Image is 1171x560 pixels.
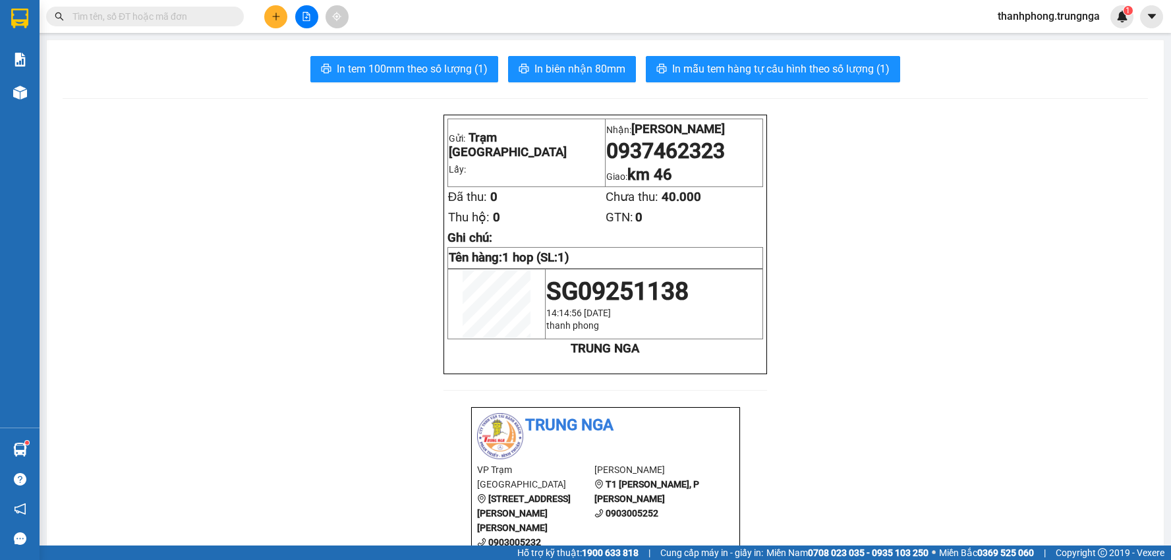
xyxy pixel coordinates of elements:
[271,12,281,21] span: plus
[13,53,27,67] img: solution-icon
[448,190,487,204] span: Đã thu:
[517,546,639,560] span: Hỗ trợ kỹ thuật:
[448,210,490,225] span: Thu hộ:
[571,341,639,356] strong: TRUNG NGA
[477,413,523,459] img: logo.jpg
[594,479,699,504] b: T1 [PERSON_NAME], P [PERSON_NAME]
[295,5,318,28] button: file-add
[332,12,341,21] span: aim
[606,508,658,518] b: 0903005252
[557,250,569,265] span: 1)
[606,122,762,136] p: Nhận:
[1140,5,1163,28] button: caret-down
[546,320,599,331] span: thanh phong
[14,532,26,545] span: message
[447,231,492,245] span: Ghi chú:
[546,277,689,306] span: SG09251138
[656,63,667,76] span: printer
[14,503,26,515] span: notification
[13,86,27,99] img: warehouse-icon
[502,250,569,265] span: 1 hop (SL:
[477,413,734,438] li: Trung Nga
[449,164,466,175] span: Lấy:
[594,509,604,518] span: phone
[477,538,486,547] span: phone
[508,56,636,82] button: printerIn biên nhận 80mm
[635,210,643,225] span: 0
[534,61,625,77] span: In biên nhận 80mm
[493,210,500,225] span: 0
[264,5,287,28] button: plus
[594,462,712,477] li: [PERSON_NAME]
[939,546,1034,560] span: Miền Bắc
[449,130,567,159] span: Trạm [GEOGRAPHIC_DATA]
[1098,548,1107,557] span: copyright
[488,537,541,547] b: 0903005232
[321,63,331,76] span: printer
[631,122,725,136] span: [PERSON_NAME]
[1146,11,1158,22] span: caret-down
[594,480,604,489] span: environment
[326,5,349,28] button: aim
[766,546,928,560] span: Miền Nam
[627,165,672,184] span: km 46
[660,546,763,560] span: Cung cấp máy in - giấy in:
[1126,6,1130,15] span: 1
[477,493,571,533] b: [STREET_ADDRESS][PERSON_NAME][PERSON_NAME]
[302,12,311,21] span: file-add
[13,443,27,457] img: warehouse-icon
[606,138,725,163] span: 0937462323
[1124,6,1133,15] sup: 1
[477,494,486,503] span: environment
[606,171,672,182] span: Giao:
[932,550,936,555] span: ⚪️
[648,546,650,560] span: |
[987,8,1110,24] span: thanhphong.trungnga
[519,63,529,76] span: printer
[449,130,604,159] p: Gửi:
[977,547,1034,558] strong: 0369 525 060
[72,9,228,24] input: Tìm tên, số ĐT hoặc mã đơn
[11,9,28,28] img: logo-vxr
[672,61,890,77] span: In mẫu tem hàng tự cấu hình theo số lượng (1)
[449,250,569,265] strong: Tên hàng:
[1044,546,1046,560] span: |
[490,190,498,204] span: 0
[477,462,595,491] li: VP Trạm [GEOGRAPHIC_DATA]
[546,308,611,318] span: 14:14:56 [DATE]
[1116,11,1128,22] img: icon-new-feature
[606,190,658,204] span: Chưa thu:
[662,190,701,204] span: 40.000
[310,56,498,82] button: printerIn tem 100mm theo số lượng (1)
[582,547,639,558] strong: 1900 633 818
[808,547,928,558] strong: 0708 023 035 - 0935 103 250
[606,210,633,225] span: GTN:
[337,61,488,77] span: In tem 100mm theo số lượng (1)
[14,473,26,486] span: question-circle
[55,12,64,21] span: search
[25,441,29,445] sup: 1
[646,56,900,82] button: printerIn mẫu tem hàng tự cấu hình theo số lượng (1)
